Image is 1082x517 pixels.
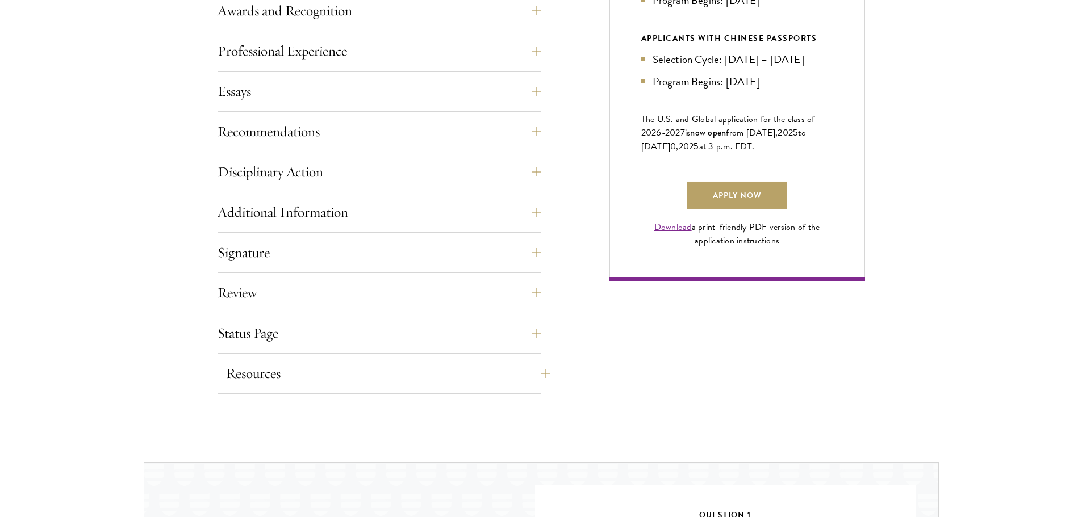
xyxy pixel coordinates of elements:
span: at 3 p.m. EDT. [699,140,755,153]
button: Recommendations [218,118,541,145]
div: a print-friendly PDF version of the application instructions [641,220,833,247]
button: Essays [218,78,541,105]
span: is [685,126,691,140]
button: Review [218,279,541,306]
li: Selection Cycle: [DATE] – [DATE] [641,51,833,68]
button: Signature [218,239,541,266]
li: Program Begins: [DATE] [641,73,833,90]
span: -202 [662,126,680,140]
span: 6 [656,126,661,140]
a: Apply Now [687,182,787,209]
a: Download [654,220,692,234]
button: Disciplinary Action [218,158,541,186]
span: 202 [679,140,694,153]
button: Status Page [218,320,541,347]
button: Professional Experience [218,37,541,65]
span: The U.S. and Global application for the class of 202 [641,112,815,140]
span: to [DATE] [641,126,806,153]
span: 202 [778,126,793,140]
button: Resources [226,360,550,387]
span: now open [690,126,726,139]
span: from [DATE], [726,126,778,140]
span: 0 [670,140,676,153]
span: 5 [793,126,798,140]
div: APPLICANTS WITH CHINESE PASSPORTS [641,31,833,45]
span: 7 [680,126,685,140]
span: 5 [694,140,699,153]
span: , [676,140,678,153]
button: Additional Information [218,199,541,226]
